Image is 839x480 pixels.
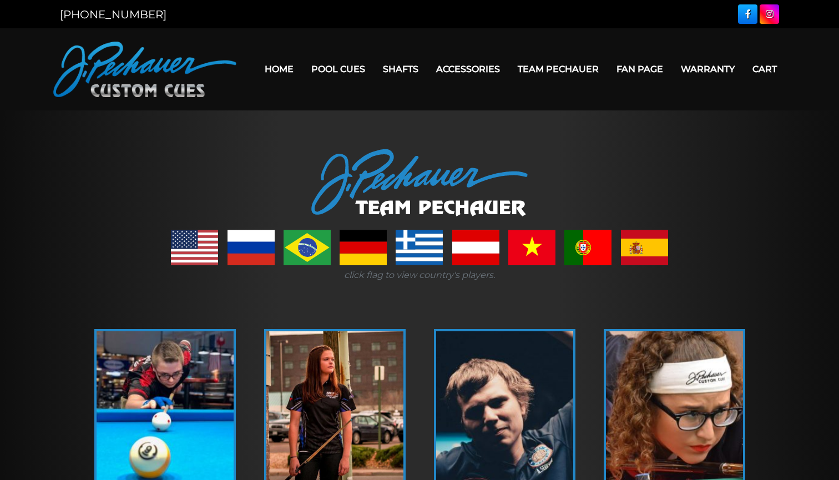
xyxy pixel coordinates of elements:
img: Pechauer Custom Cues [53,42,236,97]
a: Cart [744,55,786,83]
a: Fan Page [608,55,672,83]
i: click flag to view country's players. [344,270,495,280]
a: Shafts [374,55,427,83]
a: Pool Cues [302,55,374,83]
a: Warranty [672,55,744,83]
a: Accessories [427,55,509,83]
a: Home [256,55,302,83]
a: Team Pechauer [509,55,608,83]
a: [PHONE_NUMBER] [60,8,166,21]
